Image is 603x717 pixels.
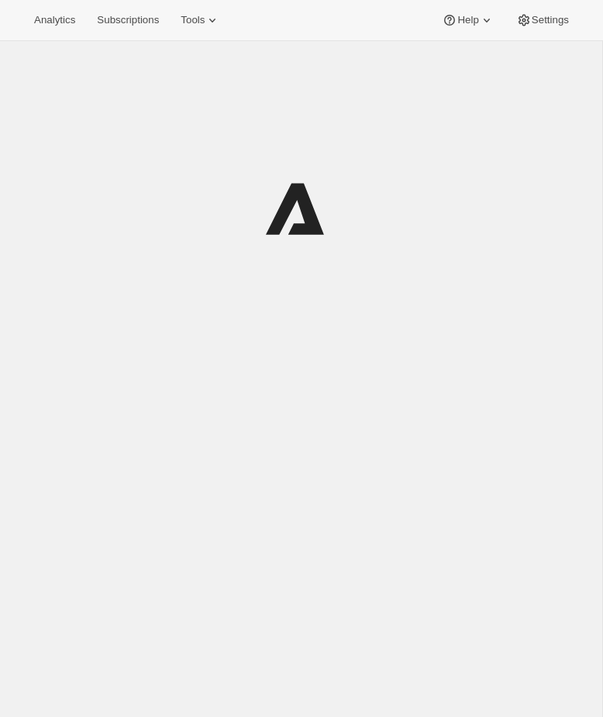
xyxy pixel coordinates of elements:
button: Analytics [25,9,84,31]
span: Settings [532,14,569,26]
span: Help [457,14,478,26]
button: Settings [507,9,578,31]
button: Subscriptions [88,9,168,31]
span: Subscriptions [97,14,159,26]
button: Tools [171,9,229,31]
span: Analytics [34,14,75,26]
button: Help [432,9,503,31]
span: Tools [181,14,205,26]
